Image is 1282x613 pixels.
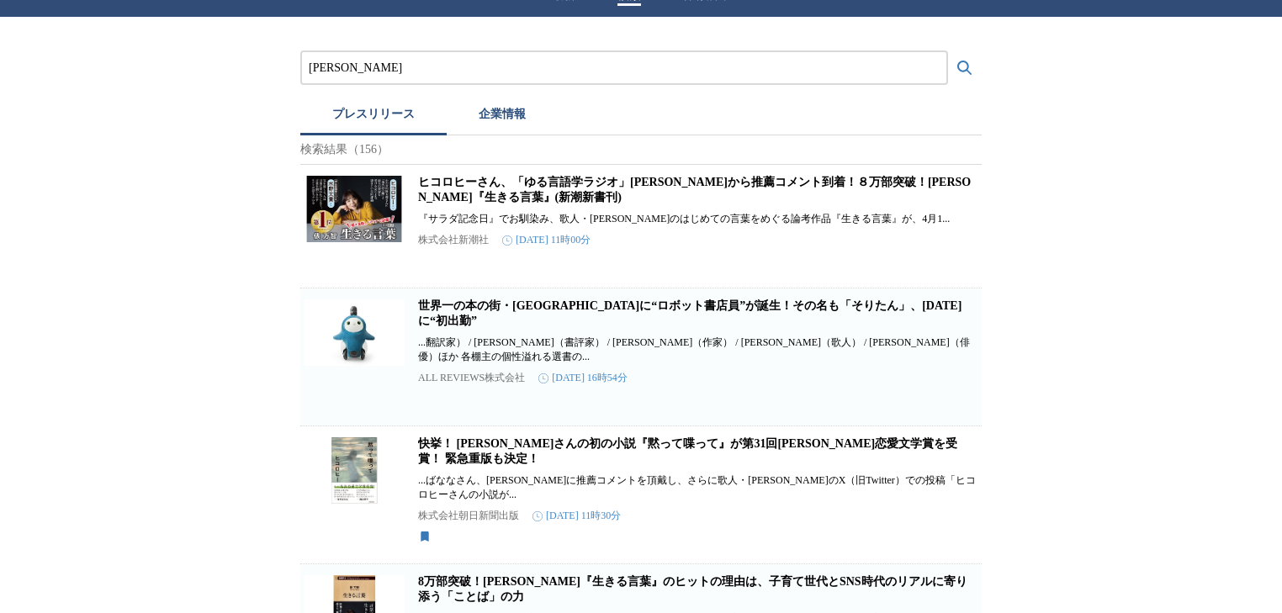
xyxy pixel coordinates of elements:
[418,212,978,226] p: 『サラダ記念日』でお馴染み、歌人・[PERSON_NAME]のはじめての言葉をめぐる論考作品『生きる言葉』が、4月1...
[309,59,940,77] input: プレスリリースおよび企業を検索する
[538,371,628,385] time: [DATE] 16時54分
[418,509,519,523] p: 株式会社朝日新聞出版
[300,135,982,165] p: 検索結果（156）
[304,175,405,242] img: ヒコロヒーさん、「ゆる言語学ラジオ」水野太貴さんから推薦コメント到着！８万部突破！俵万智さん『生きる言葉』(新潮新書刊)
[418,575,967,603] a: 8万部突破！[PERSON_NAME]『生きる言葉』のヒットの理由は、子育て世代とSNS時代のリアルに寄り添う「ことば」の力
[418,299,961,327] a: 世界一の本の街・[GEOGRAPHIC_DATA]に“ロボット書店員”が誕生！その名も「そりたん」、[DATE]に“初出勤”
[418,437,957,465] a: 快挙！ [PERSON_NAME]さんの初の小説『黙って喋って』が第31回[PERSON_NAME]恋愛文学賞を受賞！ 緊急重版も決定！
[532,509,621,523] time: [DATE] 11時30分
[418,336,978,364] p: ...翻訳家） / [PERSON_NAME]（書評家） / [PERSON_NAME]（作家） / [PERSON_NAME]（歌人） / [PERSON_NAME]（俳優）ほか 各棚主の個性...
[418,233,489,247] p: 株式会社新潮社
[948,51,982,85] button: 検索する
[418,473,978,502] p: ...ばななさん、[PERSON_NAME]に推薦コメントを頂戴し、さらに歌人・[PERSON_NAME]のX（旧Twitter）での投稿「ヒコロヒーさんの小説が...
[447,98,558,135] button: 企業情報
[418,176,971,203] a: ヒコロヒーさん、「ゆる言語学ラジオ」[PERSON_NAME]から推薦コメント到着！８万部突破！[PERSON_NAME]『生きる言葉』(新潮新書刊)
[418,371,525,385] p: ALL REVIEWS株式会社
[300,98,447,135] button: プレスリリース
[418,530,432,543] svg: 保存済み
[304,436,405,504] img: 快挙！ ヒコロヒーさんの初の小説『黙って喋って』が第31回島清恋愛文学賞を受賞！ 緊急重版も決定！
[304,299,405,366] img: 世界一の本の街・神保町に“ロボット書店員”が誕生！その名も「そりたん」、8月12日に“初出勤”
[502,233,591,247] time: [DATE] 11時00分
